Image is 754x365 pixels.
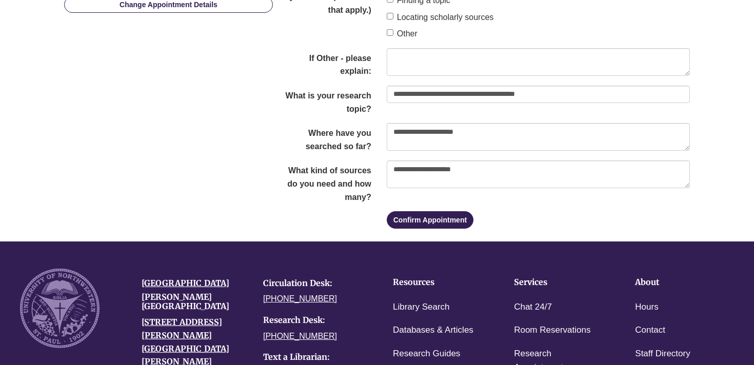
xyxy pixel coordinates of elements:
label: Locating scholarly sources [387,11,494,24]
a: Chat 24/7 [514,300,552,315]
a: Library Search [393,300,450,315]
label: Where have you searched so far? [273,123,379,153]
a: Staff Directory [635,347,690,361]
a: Databases & Articles [393,323,473,338]
h4: About [635,278,724,287]
h4: [PERSON_NAME][GEOGRAPHIC_DATA] [142,293,248,311]
h4: Services [514,278,603,287]
a: Hours [635,300,658,315]
button: Confirm Appointment [387,211,473,229]
h4: Circulation Desk: [263,279,369,288]
a: [PHONE_NUMBER] [263,294,337,303]
a: [PHONE_NUMBER] [263,332,337,340]
input: Locating scholarly sources [387,13,393,19]
h4: Resources [393,278,482,287]
a: [GEOGRAPHIC_DATA] [142,278,229,288]
a: Room Reservations [514,323,590,338]
img: UNW seal [20,269,100,348]
input: Other [387,29,393,36]
label: If Other - please explain: [273,48,379,78]
a: Contact [635,323,665,338]
a: Research Guides [393,347,460,361]
h4: Research Desk: [263,316,369,325]
label: What kind of sources do you need and how many? [273,160,379,204]
label: What is your research topic? [273,86,379,115]
label: Other [387,27,418,40]
h4: Text a Librarian: [263,353,369,362]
